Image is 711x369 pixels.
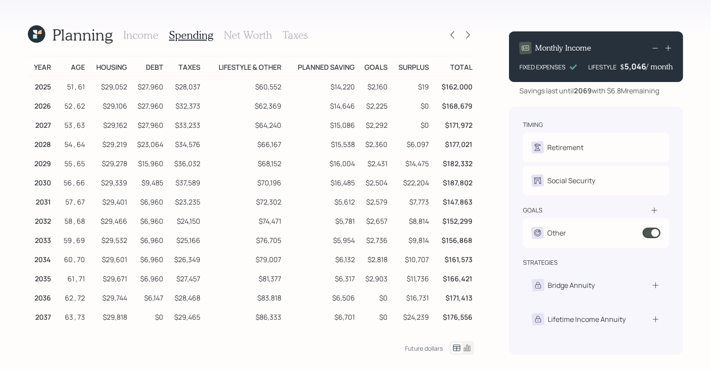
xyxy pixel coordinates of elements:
td: 2028 [28,133,53,153]
td: 2031 [28,191,53,210]
td: 62 , 72 [53,287,87,306]
td: $6,960 [129,229,165,249]
div: 5,046 [624,61,646,72]
td: $14,220 [283,76,357,96]
td: $37,589 [165,172,202,191]
td: 2038 [28,325,53,345]
td: $23,064 [129,133,165,153]
td: 64 , 74 [53,325,87,345]
td: $26,349 [165,249,202,268]
td: $27,960 [129,95,165,114]
div: Lifetime Income Annuity [548,314,626,325]
td: $168,679 [431,95,474,114]
td: $30,457 [165,325,202,345]
td: $2,657 [357,210,389,229]
td: $25,676 [389,325,431,345]
td: Housing [87,56,128,76]
td: $29,818 [87,306,128,325]
td: $2,818 [357,249,389,268]
td: 63 , 73 [53,306,87,325]
td: 56 , 66 [53,172,87,191]
td: $0 [357,306,389,325]
td: $6,097 [389,133,431,153]
td: $14,475 [389,153,431,172]
td: $16,731 [389,287,431,306]
td: $6,960 [129,268,165,287]
h4: Monthly Income [535,43,591,53]
td: $34,576 [165,133,202,153]
td: $68,152 [202,153,283,172]
td: $29,671 [87,268,128,287]
td: $11,736 [389,268,431,287]
td: $176,556 [431,306,474,325]
td: $2,431 [357,153,389,172]
td: $6,701 [283,306,357,325]
td: $0 [357,325,389,345]
td: $2,160 [357,76,389,96]
td: Total [431,56,474,76]
td: 52 , 62 [53,95,87,114]
td: $25,166 [165,229,202,249]
td: $147,863 [431,191,474,210]
td: $10,707 [389,249,431,268]
td: $27,457 [165,268,202,287]
td: $156,868 [431,229,474,249]
td: 2027 [28,114,53,133]
td: $24,239 [389,306,431,325]
td: $9,485 [129,172,165,191]
td: $6,132 [283,249,357,268]
td: $177,021 [431,133,474,153]
td: Taxes [165,56,202,76]
td: $0 [129,325,165,345]
td: $182,332 [431,153,474,172]
td: $15,086 [283,114,357,133]
td: $181,853 [431,325,474,345]
td: $15,960 [129,153,165,172]
td: $29,219 [87,133,128,153]
td: $14,646 [283,95,357,114]
td: $5,954 [283,229,357,249]
td: $2,736 [357,229,389,249]
td: $171,972 [431,114,474,133]
div: Savings last until with $6.8M remaining [519,85,659,96]
td: $29,601 [87,249,128,268]
td: $9,814 [389,229,431,249]
div: Social Security [547,175,595,186]
td: $29,162 [87,114,128,133]
td: $0 [357,287,389,306]
td: 51 , 61 [53,76,87,96]
td: $29,466 [87,210,128,229]
h3: Spending [169,29,213,41]
td: $2,225 [357,95,389,114]
h3: Taxes [283,29,308,41]
td: 2035 [28,268,53,287]
td: $66,167 [202,133,283,153]
td: $2,292 [357,114,389,133]
div: timing [523,120,543,129]
b: 2069 [574,86,592,96]
td: $81,377 [202,268,283,287]
td: $0 [389,114,431,133]
div: Future dollars [405,344,443,352]
h3: Net Worth [224,29,272,41]
td: 2029 [28,153,53,172]
td: $6,902 [283,325,357,345]
td: $2,579 [357,191,389,210]
td: $8,814 [389,210,431,229]
td: $29,401 [87,191,128,210]
td: $24,150 [165,210,202,229]
td: 2026 [28,95,53,114]
td: $6,960 [129,191,165,210]
td: $29,465 [165,306,202,325]
td: 2034 [28,249,53,268]
td: $23,235 [165,191,202,210]
td: $60,552 [202,76,283,96]
td: $161,573 [431,249,474,268]
td: 59 , 69 [53,229,87,249]
td: $28,037 [165,76,202,96]
td: $16,004 [283,153,357,172]
td: Planned Saving [283,56,357,76]
td: $2,903 [357,268,389,287]
td: Year [28,56,53,76]
div: FIXED EXPENSES [519,62,566,72]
